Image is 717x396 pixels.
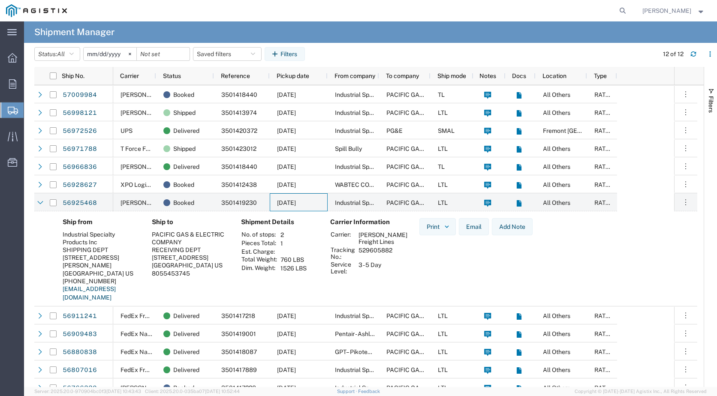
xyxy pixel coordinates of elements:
td: 1526 LBS [277,264,310,273]
h4: Ship from [63,218,138,226]
a: 57009984 [62,88,97,102]
span: Industrial Specialty Products Inc [335,366,423,373]
span: RATED [594,384,614,391]
span: TL [438,91,445,98]
span: Roy Miller Freight Lines [121,199,206,206]
th: Carrier: [330,231,355,246]
span: PG&E [386,127,403,134]
span: LTL [438,330,448,337]
button: Status:All [34,47,80,61]
span: Location [542,72,566,79]
span: Notes [479,72,496,79]
th: Service Level: [330,261,355,275]
th: No. of stops: [241,231,277,239]
a: Support [337,389,358,394]
span: All Others [543,366,570,373]
div: 8055453745 [152,270,227,277]
a: 56972526 [62,124,97,138]
span: 09/24/2025 [277,199,296,206]
span: Shipped [173,140,196,158]
span: Status [163,72,181,79]
span: 09/22/2025 [277,348,296,355]
span: Industrial Specialty Products Inc [335,312,423,319]
span: LTL [438,384,448,391]
h4: Carrier Information [330,218,399,226]
span: 3501418440 [221,163,257,170]
span: PACIFIC GAS & ELECTRIC COMPANY [386,384,490,391]
span: WABTEC COMPONENTS LLC [335,181,416,188]
span: Industrial Specialty Products Inc [335,199,423,206]
th: Tracking No.: [330,246,355,261]
span: 3501419230 [221,199,257,206]
span: All Others [543,91,570,98]
span: PACIFIC GAS & ELECTRIC COMPANY [386,181,490,188]
span: Alberto Quezada [642,6,691,15]
img: dropdown [443,223,451,231]
button: [PERSON_NAME] [642,6,705,16]
span: Pickup date [277,72,309,79]
span: 3501413974 [221,109,257,116]
span: LTL [438,181,448,188]
span: C.H. Robinson [121,163,169,170]
span: RATED [594,312,614,319]
span: RATED [594,199,614,206]
span: 3501417218 [221,312,255,319]
span: 09/24/2025 [277,330,296,337]
span: T Force Freight [121,145,162,152]
img: logo [6,4,67,17]
span: All Others [543,145,570,152]
span: All Others [543,312,570,319]
span: RATED [594,109,614,116]
span: Delivered [173,122,199,140]
span: 10/01/2025 [277,109,296,116]
a: 56971788 [62,142,97,156]
span: LTL [438,109,448,116]
span: PACIFIC GAS & ELECTRIC COMPANY [386,348,490,355]
span: PACIFIC GAS & ELECTRIC COMPANY [386,163,490,170]
span: LTL [438,366,448,373]
span: SMAL [438,127,455,134]
span: RATED [594,127,614,134]
span: All Others [543,330,570,337]
div: [PERSON_NAME][GEOGRAPHIC_DATA] US [63,261,138,277]
span: Delivered [173,307,199,325]
span: RATED [594,366,614,373]
span: 09/29/2025 [277,163,296,170]
h4: Shipment Manager [34,21,114,43]
span: RATED [594,163,614,170]
span: PACIFIC GAS & ELECTRIC COMPANY [386,91,490,98]
div: RECEIVING DEPT [152,246,227,254]
span: PACIFIC GAS & ELECTRIC COMPANY [386,366,490,373]
span: All Others [543,348,570,355]
span: Docs [512,72,526,79]
span: Booked [173,86,194,104]
button: Print [419,218,456,235]
span: Copyright © [DATE]-[DATE] Agistix Inc., All Rights Reserved [575,388,707,395]
span: All Others [543,163,570,170]
a: [EMAIL_ADDRESS][DOMAIN_NAME] [63,285,116,301]
span: LTL [438,348,448,355]
div: SHIPPING DEPT [63,246,138,254]
span: All Others [543,199,570,206]
span: Delivered [173,343,199,361]
span: PACIFIC GAS & ELECTRIC COMPANY [386,330,490,337]
span: Booked [173,194,194,212]
span: Ship No. [62,72,84,79]
span: FedEx Freight East [121,312,173,319]
span: RATED [594,145,614,152]
a: 56966836 [62,160,97,174]
div: PACIFIC GAS & ELECTRIC COMPANY [152,231,227,246]
span: FedEx National [121,330,163,337]
span: Roy Miller Freight Lines [121,384,206,391]
span: [DATE] 10:43:43 [106,389,141,394]
button: Email [459,218,489,235]
span: 3501418087 [221,348,257,355]
div: [STREET_ADDRESS] [63,254,138,261]
span: 3501417228 [221,384,256,391]
span: C.H. Robinson [121,91,169,98]
a: 56925468 [62,196,97,210]
span: Ship mode [437,72,466,79]
td: [PERSON_NAME] Freight Lines [355,231,410,246]
span: 3501418440 [221,91,257,98]
span: Industrial Specialty Products Inc [335,109,423,116]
